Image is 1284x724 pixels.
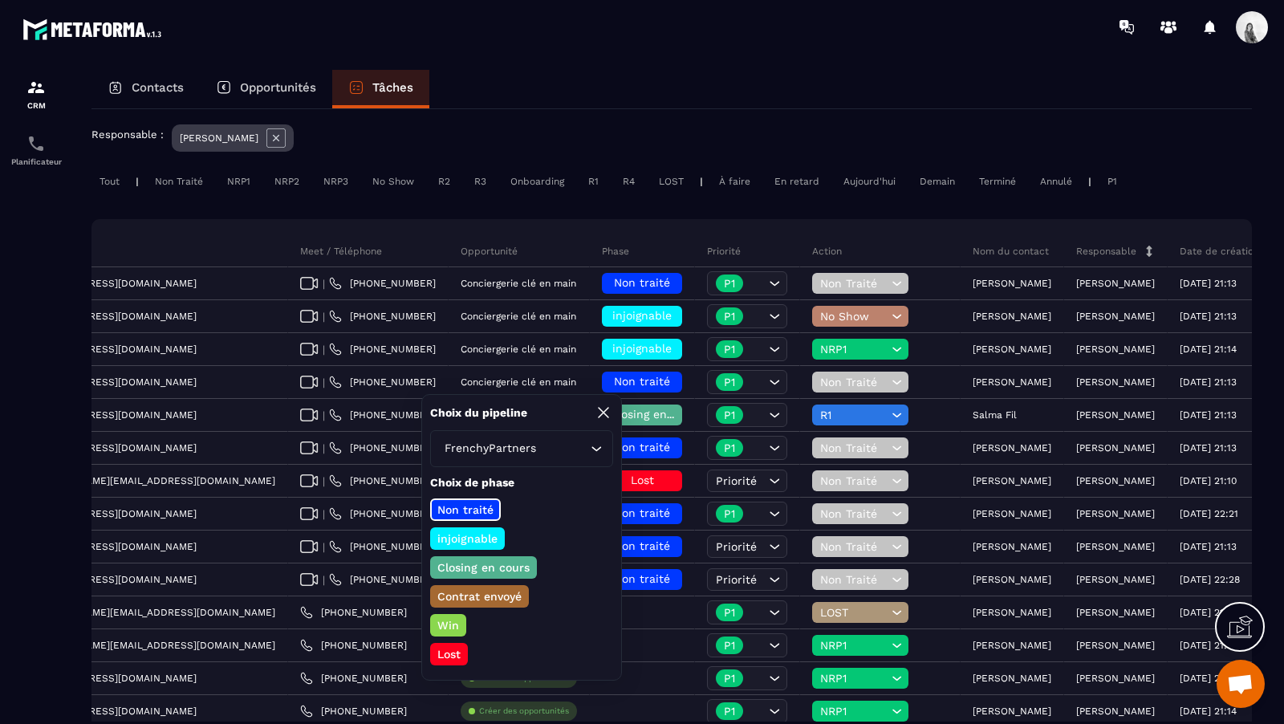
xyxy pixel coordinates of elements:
[435,531,500,547] p: injoignable
[329,310,436,323] a: [PHONE_NUMBER]
[820,672,888,685] span: NRP1
[435,588,524,604] p: Contrat envoyé
[820,474,888,487] span: Non Traité
[26,134,46,153] img: scheduler
[329,540,436,553] a: [PHONE_NUMBER]
[820,409,888,421] span: R1
[820,507,888,520] span: Non Traité
[1180,245,1259,258] p: Date de création
[724,442,735,454] p: P1
[716,573,757,586] span: Priorité
[724,706,735,717] p: P1
[820,639,888,652] span: NRP1
[724,640,735,651] p: P1
[1180,607,1238,618] p: [DATE] 21:36
[971,172,1024,191] div: Terminé
[820,343,888,356] span: NRP1
[700,176,703,187] p: |
[973,311,1051,322] p: [PERSON_NAME]
[300,639,407,652] a: [PHONE_NUMBER]
[323,442,325,454] span: |
[612,342,672,355] span: injoignable
[1180,673,1237,684] p: [DATE] 21:15
[820,376,888,388] span: Non Traité
[329,474,436,487] a: [PHONE_NUMBER]
[614,375,670,388] span: Non traité
[610,408,701,421] span: Closing en cours
[973,706,1051,717] p: [PERSON_NAME]
[435,559,532,576] p: Closing en cours
[820,441,888,454] span: Non Traité
[329,573,436,586] a: [PHONE_NUMBER]
[200,70,332,108] a: Opportunités
[1217,660,1265,708] div: Ouvrir le chat
[4,157,68,166] p: Planificateur
[1076,278,1155,289] p: [PERSON_NAME]
[724,508,735,519] p: P1
[240,80,316,95] p: Opportunités
[724,409,735,421] p: P1
[716,474,757,487] span: Priorité
[812,245,842,258] p: Action
[614,276,670,289] span: Non traité
[973,574,1051,585] p: [PERSON_NAME]
[1076,245,1136,258] p: Responsable
[435,502,496,518] p: Non traité
[479,706,569,717] p: Créer des opportunités
[1180,706,1237,717] p: [DATE] 21:14
[466,172,494,191] div: R3
[461,245,518,258] p: Opportunité
[430,172,458,191] div: R2
[820,705,888,718] span: NRP1
[820,573,888,586] span: Non Traité
[1099,172,1125,191] div: P1
[973,278,1051,289] p: [PERSON_NAME]
[266,172,307,191] div: NRP2
[502,172,572,191] div: Onboarding
[973,344,1051,355] p: [PERSON_NAME]
[724,311,735,322] p: P1
[1180,574,1240,585] p: [DATE] 22:28
[91,128,164,140] p: Responsable :
[461,311,576,322] p: Conciergerie clé en main
[435,617,461,633] p: Win
[329,343,436,356] a: [PHONE_NUMBER]
[1076,311,1155,322] p: [PERSON_NAME]
[435,646,463,662] p: Lost
[22,14,167,44] img: logo
[372,80,413,95] p: Tâches
[615,172,643,191] div: R4
[1180,376,1237,388] p: [DATE] 21:13
[973,673,1051,684] p: [PERSON_NAME]
[1180,640,1238,651] p: [DATE] 21:35
[612,309,672,322] span: injoignable
[4,66,68,122] a: formationformationCRM
[1076,508,1155,519] p: [PERSON_NAME]
[461,376,576,388] p: Conciergerie clé en main
[716,540,757,553] span: Priorité
[539,440,587,458] input: Search for option
[1076,673,1155,684] p: [PERSON_NAME]
[300,245,382,258] p: Meet / Téléphone
[724,376,735,388] p: P1
[323,574,325,586] span: |
[147,172,211,191] div: Non Traité
[1180,311,1237,322] p: [DATE] 21:13
[4,122,68,178] a: schedulerschedulerPlanificateur
[430,405,527,421] p: Choix du pipeline
[26,78,46,97] img: formation
[614,572,670,585] span: Non traité
[973,508,1051,519] p: [PERSON_NAME]
[724,673,735,684] p: P1
[820,606,888,619] span: LOST
[4,101,68,110] p: CRM
[973,409,1017,421] p: Salma Fil
[329,376,436,388] a: [PHONE_NUMBER]
[973,376,1051,388] p: [PERSON_NAME]
[300,672,407,685] a: [PHONE_NUMBER]
[1076,376,1155,388] p: [PERSON_NAME]
[973,640,1051,651] p: [PERSON_NAME]
[1076,442,1155,454] p: [PERSON_NAME]
[912,172,963,191] div: Demain
[136,176,139,187] p: |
